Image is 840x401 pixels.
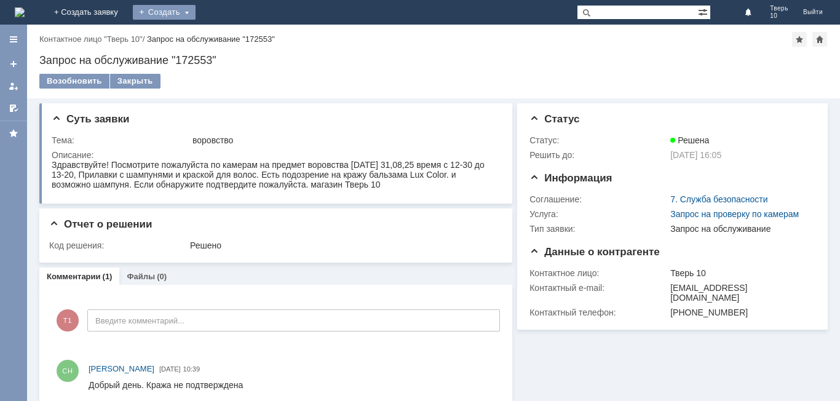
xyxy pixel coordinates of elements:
div: Код решения: [49,240,188,250]
span: Суть заявки [52,113,129,125]
span: Тверь [770,5,788,12]
div: Контактное лицо: [529,268,668,278]
div: Решено [190,240,496,250]
div: [EMAIL_ADDRESS][DOMAIN_NAME] [670,283,810,303]
div: / [39,34,147,44]
div: [PHONE_NUMBER] [670,308,810,317]
span: Данные о контрагенте [529,246,660,258]
span: Статус [529,113,579,125]
div: Создать [133,5,196,20]
div: Сделать домашней страницей [812,32,827,47]
a: Мои заявки [4,76,23,96]
span: [DATE] [159,365,181,373]
a: [PERSON_NAME] [89,363,154,375]
div: Добавить в избранное [792,32,807,47]
div: воровство [192,135,496,145]
div: Статус: [529,135,668,145]
div: Запрос на обслуживание "172553" [39,54,828,66]
span: Т1 [57,309,79,332]
div: Соглашение: [529,194,668,204]
span: [DATE] 16:05 [670,150,721,160]
span: 10:39 [183,365,200,373]
span: Отчет о решении [49,218,152,230]
span: Информация [529,172,612,184]
span: 10 [770,12,788,20]
a: Мои согласования [4,98,23,118]
a: 7. Служба безопасности [670,194,767,204]
span: [PERSON_NAME] [89,364,154,373]
img: logo [15,7,25,17]
a: Файлы [127,272,155,281]
a: Комментарии [47,272,101,281]
div: Описание: [52,150,498,160]
div: Контактный телефон: [529,308,668,317]
a: Контактное лицо "Тверь 10" [39,34,143,44]
div: Услуга: [529,209,668,219]
div: Решить до: [529,150,668,160]
div: Запрос на обслуживание [670,224,810,234]
a: Создать заявку [4,54,23,74]
a: Перейти на домашнюю страницу [15,7,25,17]
div: Тип заявки: [529,224,668,234]
span: Решена [670,135,709,145]
div: (0) [157,272,167,281]
div: Запрос на обслуживание "172553" [147,34,275,44]
span: Расширенный поиск [698,6,710,17]
a: Запрос на проверку по камерам [670,209,799,219]
div: (1) [103,272,113,281]
div: Тема: [52,135,190,145]
div: Тверь 10 [670,268,810,278]
div: Контактный e-mail: [529,283,668,293]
